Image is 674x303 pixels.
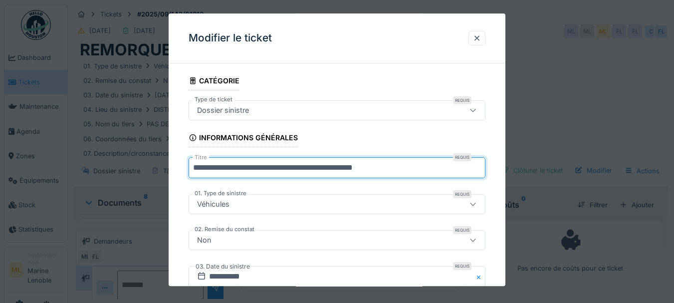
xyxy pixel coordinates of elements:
div: Requis [453,191,471,199]
div: Non [193,235,216,246]
button: Close [474,267,485,288]
label: 01. Type de sinistre [193,190,248,198]
div: Dossier sinistre [193,105,253,116]
div: Requis [453,96,471,104]
div: Requis [453,227,471,235]
div: Informations générales [189,130,298,147]
div: Catégorie [189,73,240,90]
label: Titre [193,154,209,162]
div: Requis [453,154,471,162]
div: Requis [453,263,471,271]
label: 03. Date du sinistre [195,262,251,273]
label: 02. Remise du constat [193,226,256,234]
h3: Modifier le ticket [189,32,272,44]
label: Type de ticket [193,95,234,104]
div: Véhicules [193,199,233,210]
